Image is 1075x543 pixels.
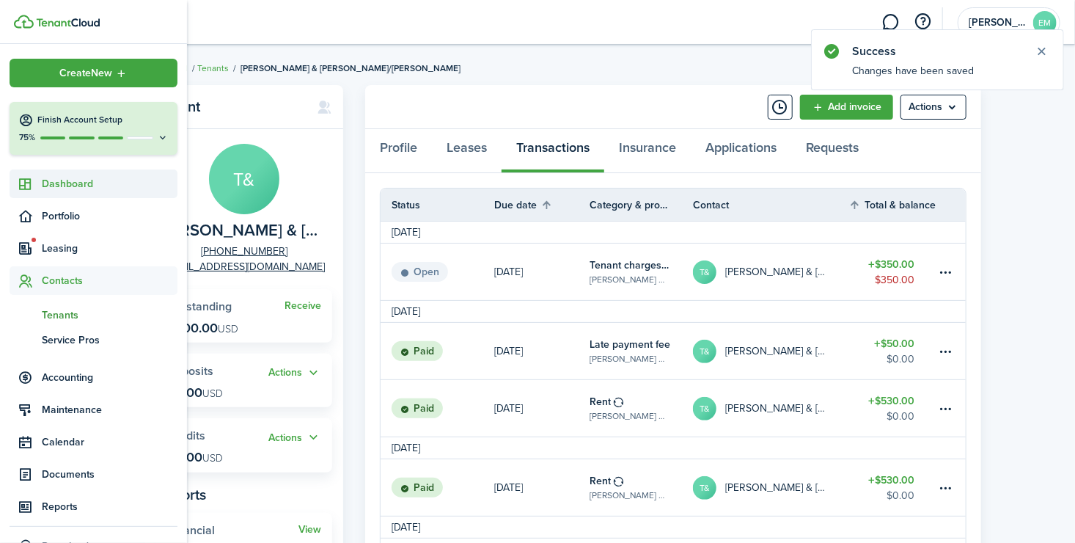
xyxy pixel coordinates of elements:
table-info-title: Tenant charges & fees [590,258,671,273]
span: Reports [42,499,177,514]
a: Late payment fee[PERSON_NAME] MHP Lot 7, Unit 7 [590,323,693,379]
span: Service Pros [42,332,177,348]
a: View [298,524,321,536]
span: USD [202,386,223,401]
a: [DATE] [494,244,590,300]
a: Dashboard [10,170,177,198]
span: Dashboard [42,176,177,192]
a: [DATE] [494,323,590,379]
a: Insurance [604,129,691,173]
status: Open [392,262,448,283]
th: Sort [848,196,936,214]
th: Category & property [590,197,693,213]
button: Open menu [268,365,321,382]
td: [DATE] [381,304,431,319]
button: Actions [268,429,321,446]
table-profile-info-text: [PERSON_NAME] & [PERSON_NAME]/[PERSON_NAME] [725,266,826,278]
p: $0.00 [167,385,223,400]
a: Paid [381,323,494,379]
span: Elliott MHP LLC [969,18,1027,28]
table-amount-description: $0.00 [887,409,914,424]
avatar-text: T& [693,260,716,284]
table-info-title: Rent [590,394,611,409]
a: T&[PERSON_NAME] & [PERSON_NAME]/[PERSON_NAME] [693,380,848,437]
a: Tenant charges & fees[PERSON_NAME] MHP Lot 7, Unit 7 [590,244,693,300]
td: [DATE] [381,225,431,240]
table-amount-description: $0.00 [887,488,914,503]
span: USD [202,451,223,466]
table-amount-title: $350.00 [868,257,914,272]
avatar-text: EM [1033,11,1057,34]
table-amount-title: $530.00 [868,473,914,488]
a: $350.00$350.00 [848,244,936,300]
table-subtitle: [PERSON_NAME] MHP Lot 7, Unit 7 [590,352,671,365]
widget-stats-title: Financial [167,524,298,537]
a: Rent[PERSON_NAME] MHP Lot 7, Unit 7 [590,380,693,437]
button: Open resource center [911,10,936,34]
a: Profile [365,129,432,173]
table-subtitle: [PERSON_NAME] MHP Lot 7, Unit 7 [590,409,671,423]
button: Open menu [10,59,177,87]
a: Reports [10,492,177,521]
button: Open menu [900,95,966,120]
span: Documents [42,467,177,482]
a: [EMAIL_ADDRESS][DOMAIN_NAME] [164,259,325,274]
button: Open menu [268,429,321,446]
a: [PHONE_NUMBER] [201,244,287,259]
table-amount-title: $530.00 [868,393,914,409]
table-amount-title: $50.00 [874,336,914,351]
button: Actions [268,365,321,382]
a: Service Pros [10,327,177,352]
panel-main-title: Tenant [156,98,302,115]
span: Maintenance [42,402,177,418]
avatar-text: T& [693,476,716,500]
span: Portfolio [42,208,177,224]
span: Leasing [42,241,177,256]
span: USD [218,321,238,337]
table-amount-description: $350.00 [875,272,914,288]
button: Finish Account Setup75% [10,102,177,155]
button: Close notify [1032,41,1052,62]
p: $0.00 [167,450,223,464]
a: Add invoice [800,95,893,120]
table-info-title: Rent [590,473,611,489]
a: Tenants [197,62,229,75]
img: TenantCloud [14,15,34,29]
table-subtitle: [PERSON_NAME] MHP Lot 7, Unit 7 [590,273,671,286]
a: Paid [381,380,494,437]
a: T&[PERSON_NAME] & [PERSON_NAME]/[PERSON_NAME] [693,459,848,516]
a: [DATE] [494,380,590,437]
menu-btn: Actions [900,95,966,120]
span: Contacts [42,273,177,288]
a: $50.00$0.00 [848,323,936,379]
table-amount-description: $0.00 [887,351,914,367]
table-profile-info-text: [PERSON_NAME] & [PERSON_NAME]/[PERSON_NAME] [725,482,826,494]
th: Sort [494,196,590,214]
span: Outstanding [167,298,232,315]
span: Create New [59,68,112,79]
avatar-text: T& [209,144,279,214]
a: $530.00$0.00 [848,380,936,437]
a: Tenants [10,302,177,327]
p: $300.00 [167,321,238,335]
a: T&[PERSON_NAME] & [PERSON_NAME]/[PERSON_NAME] [693,323,848,379]
span: Tenants [42,307,177,323]
a: Paid [381,459,494,516]
a: Applications [691,129,791,173]
a: Receive [285,300,321,312]
img: TenantCloud [36,18,100,27]
span: Terry & Terri Hall/Reed [156,222,325,240]
a: Rent[PERSON_NAME] MHP Lot 7, Unit 7 [590,459,693,516]
a: Requests [791,129,873,173]
avatar-text: T& [693,340,716,363]
notify-body: Changes have been saved [812,63,1063,90]
span: Deposits [167,362,213,379]
span: [PERSON_NAME] & [PERSON_NAME]/[PERSON_NAME] [241,62,461,75]
table-info-title: Late payment fee [590,337,670,352]
table-profile-info-text: [PERSON_NAME] & [PERSON_NAME]/[PERSON_NAME] [725,403,826,415]
a: Leases [432,129,502,173]
td: [DATE] [381,520,431,535]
